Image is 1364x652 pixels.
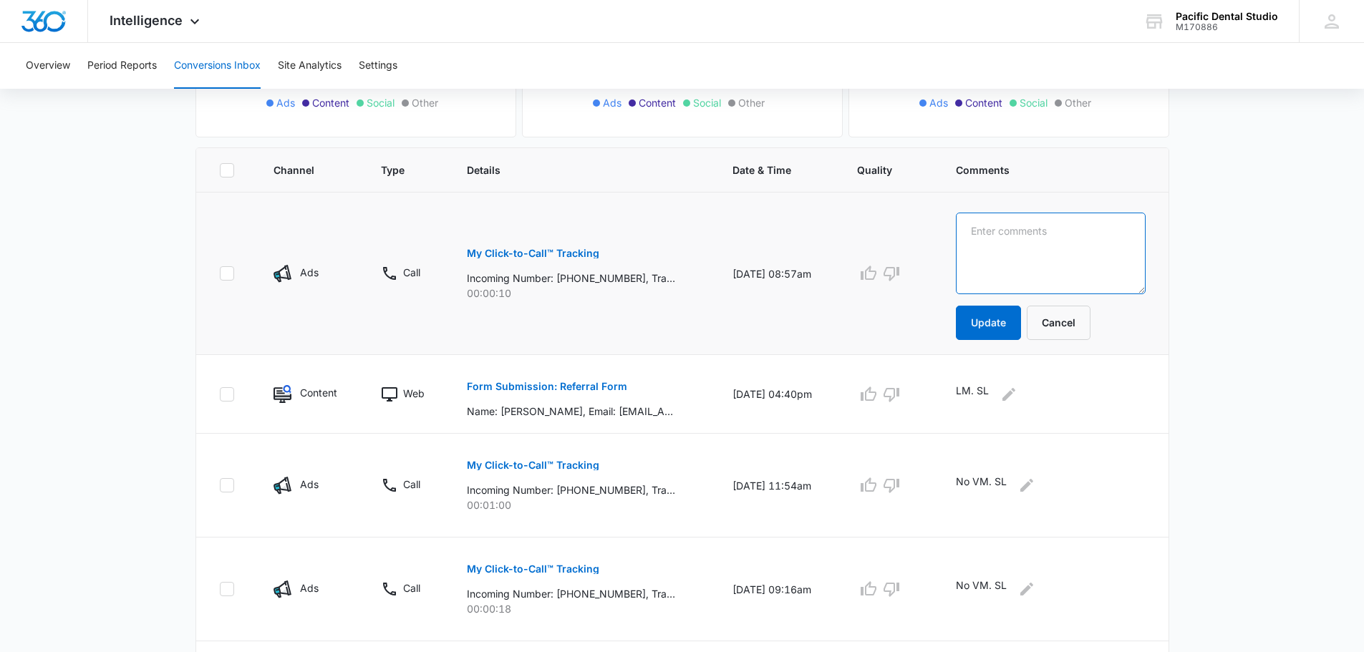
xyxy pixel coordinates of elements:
span: Social [1020,95,1048,110]
button: My Click-to-Call™ Tracking [467,552,599,586]
button: Conversions Inbox [174,43,261,89]
span: Other [1065,95,1091,110]
button: My Click-to-Call™ Tracking [467,448,599,482]
span: Content [639,95,676,110]
span: Channel [274,162,326,177]
span: Date & Time [732,162,802,177]
span: Social [367,95,395,110]
p: Ads [300,265,319,280]
p: Incoming Number: [PHONE_NUMBER], Tracking Number: [PHONE_NUMBER], Ring To: [PHONE_NUMBER], Caller... [467,586,675,601]
p: Ads [300,477,319,492]
p: LM. SL [956,383,989,406]
span: Type [381,162,412,177]
td: [DATE] 09:16am [715,537,840,641]
span: Content [312,95,349,110]
p: 00:01:00 [467,497,698,512]
p: Call [403,580,420,595]
button: Settings [359,43,397,89]
p: Call [403,477,420,492]
span: Comments [956,162,1125,177]
td: [DATE] 11:54am [715,434,840,537]
span: Ads [603,95,621,110]
span: Quality [857,162,901,177]
p: My Click-to-Call™ Tracking [467,460,599,470]
p: Incoming Number: [PHONE_NUMBER], Tracking Number: [PHONE_NUMBER], Ring To: [PHONE_NUMBER], Caller... [467,482,675,497]
div: account id [1176,22,1278,32]
button: Overview [26,43,70,89]
p: Form Submission: Referral Form [467,381,627,391]
button: Update [956,306,1021,340]
p: Call [403,265,420,280]
p: My Click-to-Call™ Tracking [467,564,599,574]
span: Ads [929,95,948,110]
span: Intelligence [110,13,183,28]
span: Social [693,95,721,110]
p: My Click-to-Call™ Tracking [467,248,599,258]
p: No VM. SL [956,578,1007,600]
button: Edit Comments [1015,474,1038,497]
p: Content [300,385,337,400]
p: Ads [300,580,319,595]
td: [DATE] 08:57am [715,193,840,355]
p: 00:00:10 [467,286,698,301]
td: [DATE] 04:40pm [715,355,840,434]
span: Other [738,95,765,110]
button: Edit Comments [997,383,1020,406]
span: Details [467,162,677,177]
span: Content [965,95,1002,110]
button: Edit Comments [1015,578,1038,600]
button: Period Reports [87,43,157,89]
span: Other [412,95,438,110]
button: Cancel [1027,306,1090,340]
p: No VM. SL [956,474,1007,497]
button: Form Submission: Referral Form [467,369,627,404]
button: Site Analytics [278,43,342,89]
p: Web [403,386,425,401]
p: 00:00:18 [467,601,698,616]
button: My Click-to-Call™ Tracking [467,236,599,271]
span: Ads [276,95,295,110]
p: Incoming Number: [PHONE_NUMBER], Tracking Number: [PHONE_NUMBER], Ring To: [PHONE_NUMBER], Caller... [467,271,675,286]
p: Name: [PERSON_NAME], Email: [EMAIL_ADDRESS][DOMAIN_NAME], Phone: [PHONE_NUMBER], Who Referred You... [467,404,675,419]
div: account name [1176,11,1278,22]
